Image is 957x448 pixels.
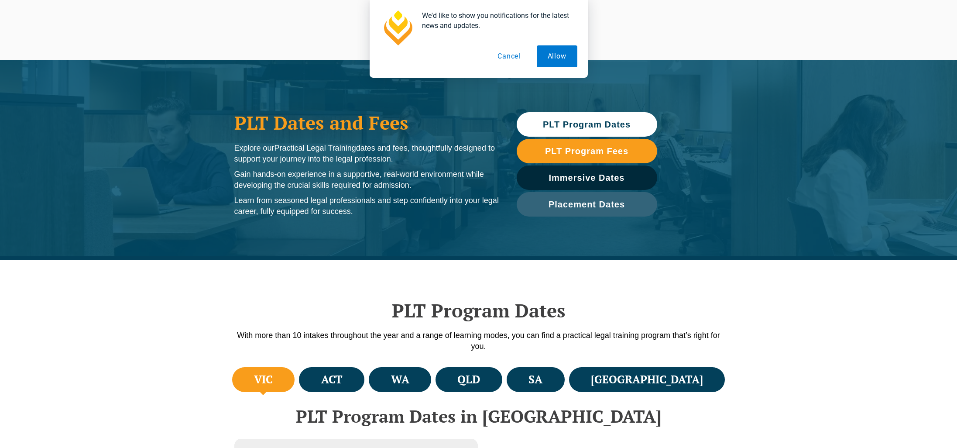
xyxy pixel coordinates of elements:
[517,192,657,217] a: Placement Dates
[321,372,343,387] h4: ACT
[457,372,480,387] h4: QLD
[545,147,628,155] span: PLT Program Fees
[537,45,577,67] button: Allow
[517,112,657,137] a: PLT Program Dates
[543,120,631,129] span: PLT Program Dates
[254,372,273,387] h4: VIC
[380,10,415,45] img: notification icon
[234,143,499,165] p: Explore our dates and fees, thoughtfully designed to support your journey into the legal profession.
[234,195,499,217] p: Learn from seasoned legal professionals and step confidently into your legal career, fully equipp...
[274,144,356,152] span: Practical Legal Training
[528,372,542,387] h4: SA
[549,200,625,209] span: Placement Dates
[234,112,499,134] h1: PLT Dates and Fees
[234,169,499,191] p: Gain hands-on experience in a supportive, real-world environment while developing the crucial ski...
[487,45,532,67] button: Cancel
[517,139,657,163] a: PLT Program Fees
[591,372,703,387] h4: [GEOGRAPHIC_DATA]
[230,407,727,426] h2: PLT Program Dates in [GEOGRAPHIC_DATA]
[230,330,727,352] p: With more than 10 intakes throughout the year and a range of learning modes, you can find a pract...
[230,300,727,321] h2: PLT Program Dates
[391,372,409,387] h4: WA
[549,173,625,182] span: Immersive Dates
[415,10,577,31] div: We'd like to show you notifications for the latest news and updates.
[517,165,657,190] a: Immersive Dates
